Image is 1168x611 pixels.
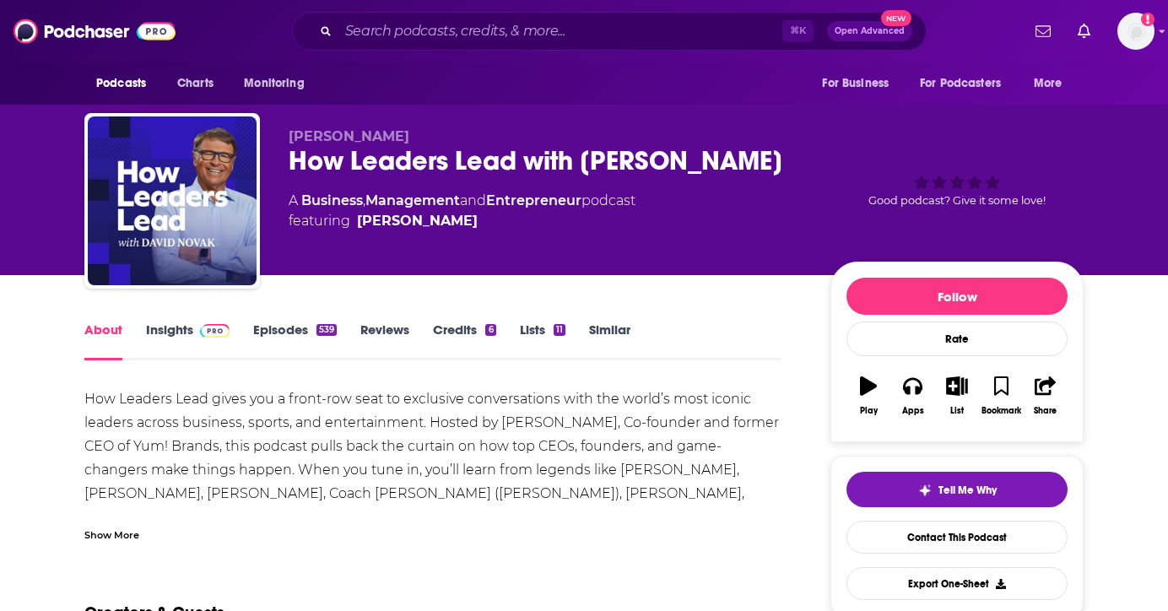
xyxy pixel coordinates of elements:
div: A podcast [289,191,635,231]
a: InsightsPodchaser Pro [146,322,230,360]
a: Show notifications dropdown [1029,17,1057,46]
span: New [881,10,911,26]
a: Entrepreneur [486,192,581,208]
button: Export One-Sheet [846,567,1068,600]
button: Play [846,365,890,426]
a: Credits6 [433,322,495,360]
img: Podchaser - Follow, Share and Rate Podcasts [14,15,176,47]
div: Good podcast? Give it some love! [830,128,1084,233]
div: Play [860,406,878,416]
img: tell me why sparkle [918,484,932,497]
div: 6 [485,324,495,336]
span: Logged in as AzionePR [1117,13,1154,50]
span: Tell Me Why [938,484,997,497]
button: Bookmark [979,365,1023,426]
a: Reviews [360,322,409,360]
button: List [935,365,979,426]
span: Monitoring [244,72,304,95]
div: 11 [554,324,565,336]
svg: Add a profile image [1141,13,1154,26]
a: Lists11 [520,322,565,360]
button: open menu [810,68,910,100]
span: For Business [822,72,889,95]
img: User Profile [1117,13,1154,50]
span: For Podcasters [920,72,1001,95]
a: Charts [166,68,224,100]
div: Share [1034,406,1057,416]
div: Rate [846,322,1068,356]
button: open menu [909,68,1025,100]
span: Open Advanced [835,27,905,35]
img: Podchaser Pro [200,324,230,338]
button: Apps [890,365,934,426]
span: Good podcast? Give it some love! [868,194,1046,207]
a: Contact This Podcast [846,521,1068,554]
button: Share [1024,365,1068,426]
button: Show profile menu [1117,13,1154,50]
span: , [363,192,365,208]
span: and [460,192,486,208]
div: Bookmark [981,406,1021,416]
button: open menu [84,68,168,100]
a: [PERSON_NAME] [357,211,478,231]
span: More [1034,72,1063,95]
div: Search podcasts, credits, & more... [292,12,927,51]
span: Podcasts [96,72,146,95]
div: 539 [316,324,337,336]
a: Management [365,192,460,208]
a: Show notifications dropdown [1071,17,1097,46]
button: tell me why sparkleTell Me Why [846,472,1068,507]
input: Search podcasts, credits, & more... [338,18,782,45]
a: Episodes539 [253,322,337,360]
a: Similar [589,322,630,360]
button: Follow [846,278,1068,315]
span: Charts [177,72,214,95]
span: [PERSON_NAME] [289,128,409,144]
span: ⌘ K [782,20,814,42]
span: featuring [289,211,635,231]
a: Business [301,192,363,208]
button: Open AdvancedNew [827,21,912,41]
div: List [950,406,964,416]
img: How Leaders Lead with David Novak [88,116,257,285]
button: open menu [232,68,326,100]
div: Apps [902,406,924,416]
button: open menu [1022,68,1084,100]
a: About [84,322,122,360]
